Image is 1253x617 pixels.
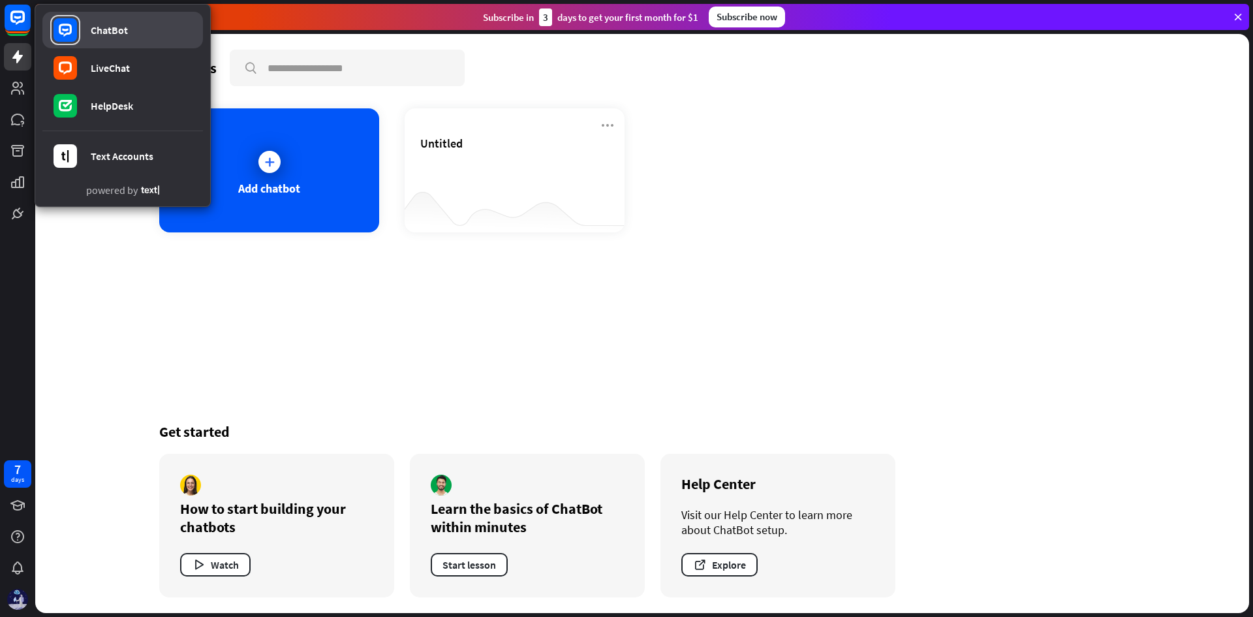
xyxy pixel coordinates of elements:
span: Untitled [420,136,463,151]
div: Visit our Help Center to learn more about ChatBot setup. [681,507,874,537]
div: days [11,475,24,484]
div: Get started [159,422,1125,441]
div: Learn the basics of ChatBot within minutes [431,499,624,536]
img: author [431,475,452,496]
button: Watch [180,553,251,577]
button: Start lesson [431,553,508,577]
div: Add chatbot [238,181,300,196]
button: Explore [681,553,758,577]
div: Help Center [681,475,874,493]
div: 3 [539,8,552,26]
a: 7 days [4,460,31,488]
div: 7 [14,464,21,475]
div: How to start building your chatbots [180,499,373,536]
img: author [180,475,201,496]
div: Subscribe now [709,7,785,27]
div: Subscribe in days to get your first month for $1 [483,8,698,26]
